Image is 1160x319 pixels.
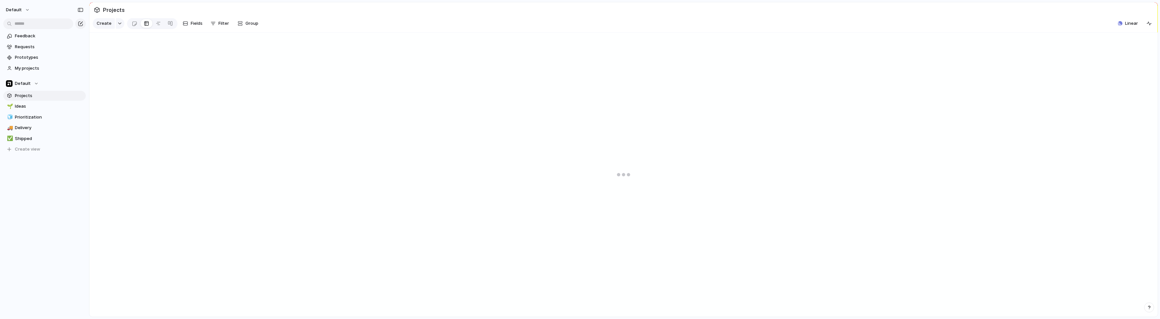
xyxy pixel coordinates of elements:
a: 🧊Prioritization [3,112,86,122]
span: Shipped [15,135,83,142]
span: Delivery [15,124,83,131]
span: Projects [102,4,126,16]
span: Prototypes [15,54,83,61]
span: Filter [218,20,229,27]
a: ✅Shipped [3,134,86,144]
button: Create [93,18,115,29]
button: Linear [1115,18,1141,28]
span: Default [15,80,31,87]
a: 🌱Ideas [3,101,86,111]
a: Feedback [3,31,86,41]
a: 🚚Delivery [3,123,86,133]
a: Prototypes [3,53,86,62]
div: 🌱 [7,103,12,110]
span: Create [97,20,112,27]
span: My projects [15,65,83,72]
span: Create view [15,146,40,153]
div: 🚚 [7,124,12,132]
span: Requests [15,44,83,50]
button: Group [234,18,262,29]
div: ✅ [7,135,12,142]
span: Prioritization [15,114,83,121]
span: Projects [15,92,83,99]
a: Projects [3,91,86,101]
span: Fields [191,20,203,27]
button: 🌱 [6,103,13,110]
button: Default [3,79,86,89]
button: 🧊 [6,114,13,121]
button: Create view [3,144,86,154]
button: 🚚 [6,124,13,131]
div: 🧊 [7,113,12,121]
button: Filter [208,18,232,29]
span: Group [245,20,258,27]
button: Fields [180,18,205,29]
span: Linear [1125,20,1138,27]
button: ✅ [6,135,13,142]
span: default [6,7,22,13]
a: My projects [3,63,86,73]
button: default [3,5,33,15]
a: Requests [3,42,86,52]
span: Ideas [15,103,83,110]
span: Feedback [15,33,83,39]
